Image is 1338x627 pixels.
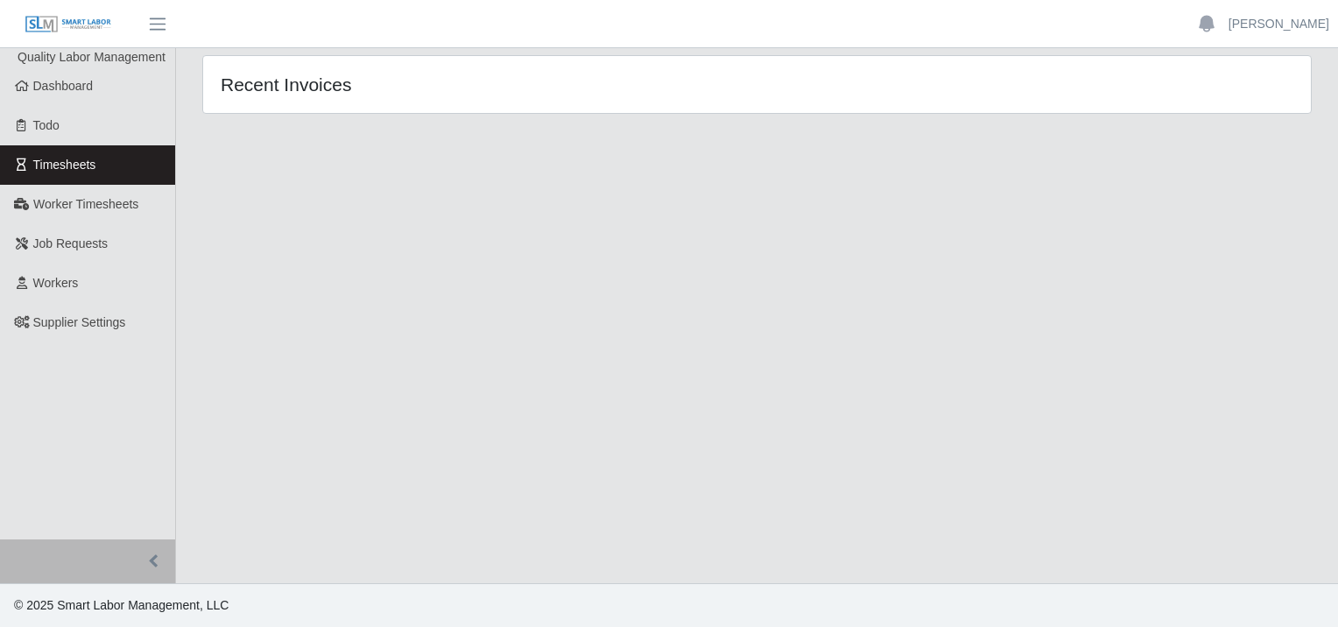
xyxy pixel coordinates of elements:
img: SLM Logo [25,15,112,34]
span: Job Requests [33,236,109,250]
span: Timesheets [33,158,96,172]
span: Workers [33,276,79,290]
h4: Recent Invoices [221,74,652,95]
span: Quality Labor Management [18,50,165,64]
span: © 2025 Smart Labor Management, LLC [14,598,229,612]
span: Dashboard [33,79,94,93]
span: Todo [33,118,60,132]
span: Supplier Settings [33,315,126,329]
span: Worker Timesheets [33,197,138,211]
a: [PERSON_NAME] [1229,15,1329,33]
